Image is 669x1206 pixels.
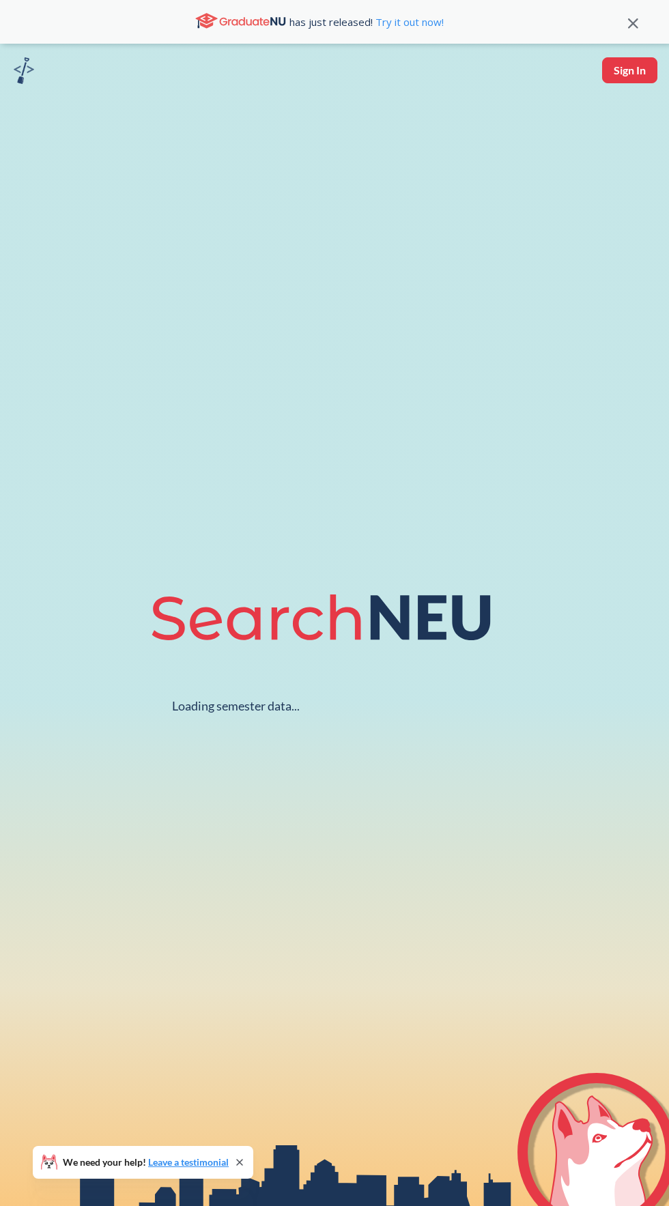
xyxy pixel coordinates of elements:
a: Leave a testimonial [148,1156,229,1168]
span: We need your help! [63,1158,229,1167]
a: sandbox logo [14,57,34,88]
span: has just released! [289,14,444,29]
div: Loading semester data... [172,698,300,714]
img: sandbox logo [14,57,34,84]
a: Try it out now! [373,15,444,29]
button: Sign In [602,57,657,83]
